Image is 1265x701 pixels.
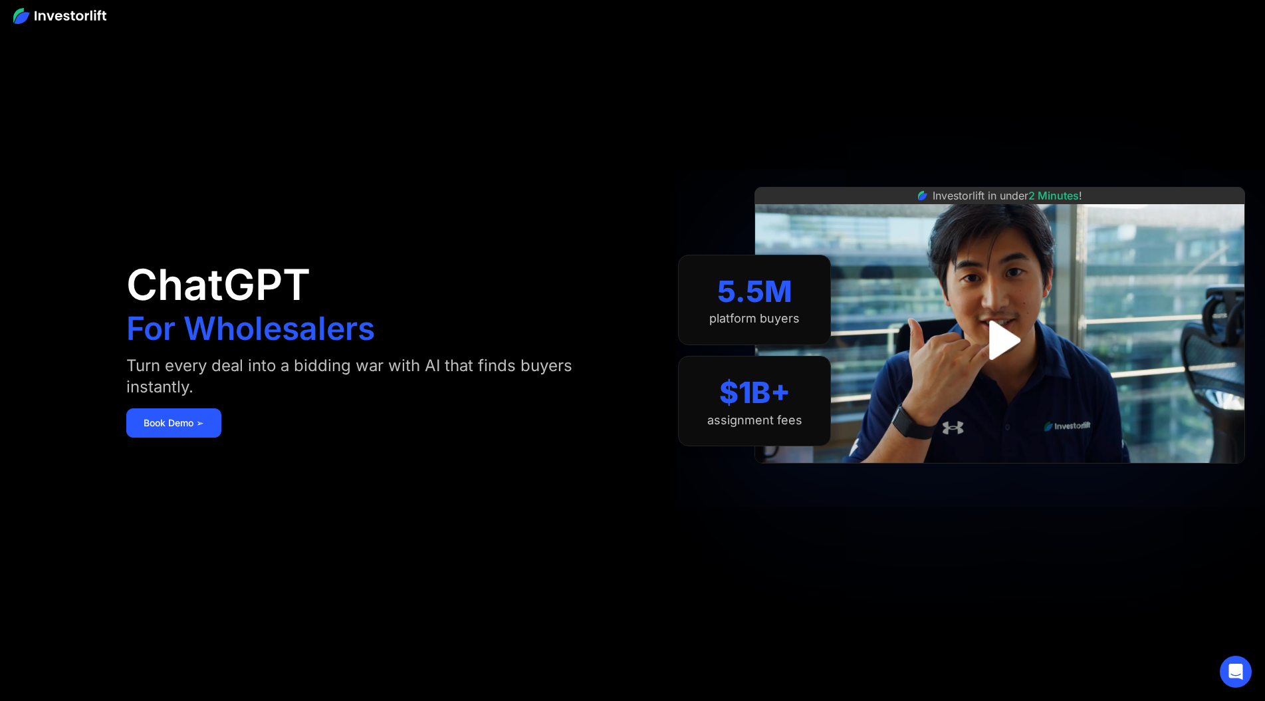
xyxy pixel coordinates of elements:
[719,375,790,410] div: $1B+
[709,311,800,326] div: platform buyers
[126,263,310,306] h1: ChatGPT
[126,313,375,345] h1: For Wholesalers
[126,408,221,438] a: Book Demo ➢
[1220,656,1252,688] div: Open Intercom Messenger
[717,274,792,309] div: 5.5M
[933,188,1082,204] div: Investorlift in under !
[900,470,1099,486] iframe: Customer reviews powered by Trustpilot
[707,413,802,428] div: assignment fees
[126,355,605,398] div: Turn every deal into a bidding war with AI that finds buyers instantly.
[1028,189,1079,202] span: 2 Minutes
[971,311,1030,370] a: open lightbox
